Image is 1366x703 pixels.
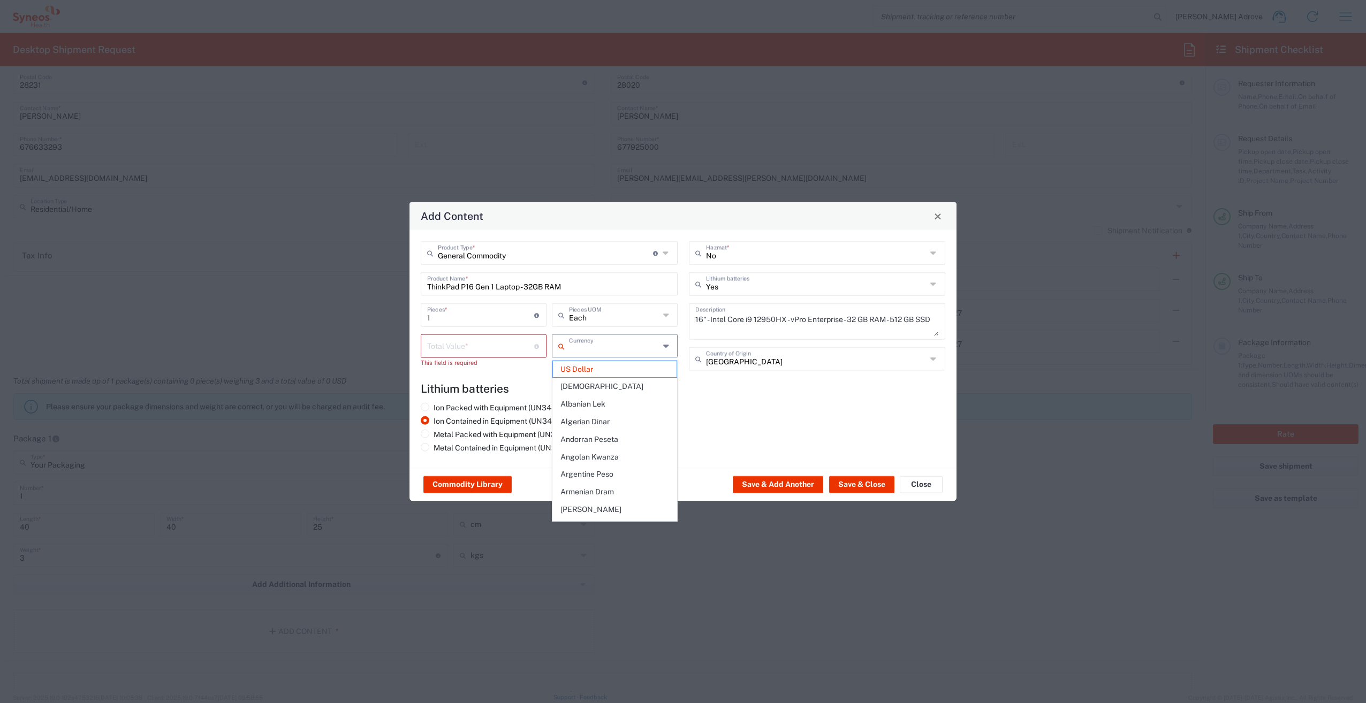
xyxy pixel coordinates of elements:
span: Andorran Peseta [553,431,677,448]
span: Argentine Peso [553,466,677,483]
button: Close [900,476,943,493]
label: Ion Packed with Equipment (UN3481, PI966) [421,403,586,412]
h4: Lithium batteries [421,382,945,395]
span: Armenian Dram [553,484,677,500]
label: Metal Packed with Equipment (UN3091, PI969) [421,430,595,439]
div: This field is required [421,358,547,368]
span: Algerian Dinar [553,414,677,430]
h4: Add Content [421,208,483,224]
button: Close [930,209,945,224]
span: [PERSON_NAME] [553,501,677,518]
button: Save & Add Another [733,476,823,493]
span: Angolan Kwanza [553,449,677,465]
button: Commodity Library [423,476,512,493]
span: [DEMOGRAPHIC_DATA] [553,378,677,395]
span: US Dollar [553,361,677,378]
span: Australian Dollar [553,519,677,536]
span: Albanian Lek [553,396,677,412]
label: Metal Contained in Equipment (UN3091, PI970) [421,443,595,453]
button: Save & Close [829,476,894,493]
label: Ion Contained in Equipment (UN3481, PI967) [421,416,587,426]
